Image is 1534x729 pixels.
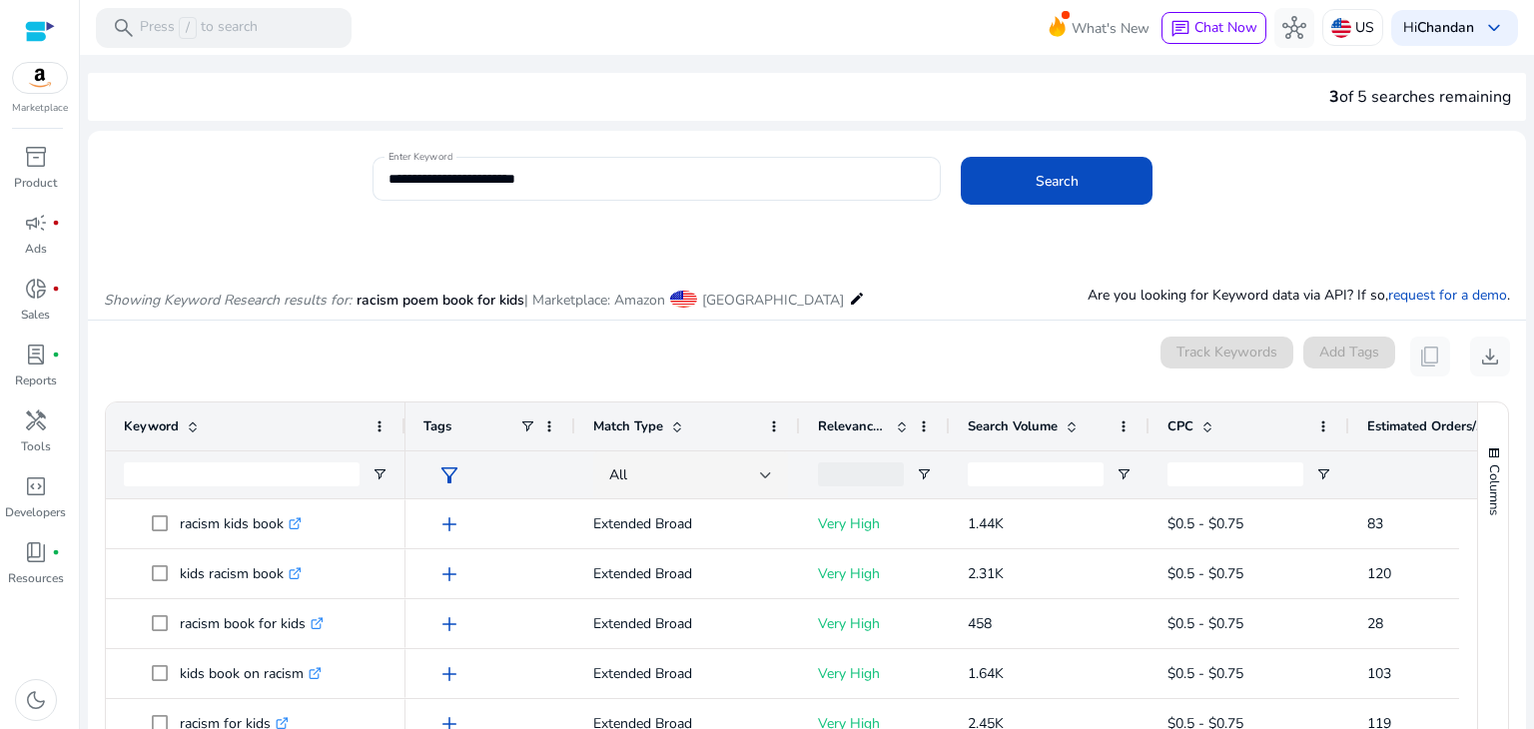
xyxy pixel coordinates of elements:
[372,466,387,482] button: Open Filter Menu
[1367,564,1391,583] span: 120
[24,474,48,498] span: code_blocks
[1355,10,1374,45] p: US
[968,417,1058,435] span: Search Volume
[140,17,258,39] p: Press to search
[24,211,48,235] span: campaign
[104,291,352,310] i: Showing Keyword Research results for:
[423,417,451,435] span: Tags
[1167,664,1243,683] span: $0.5 - $0.75
[24,277,48,301] span: donut_small
[1167,417,1193,435] span: CPC
[1482,16,1506,40] span: keyboard_arrow_down
[961,157,1152,205] button: Search
[52,351,60,359] span: fiber_manual_record
[818,653,932,694] p: Very High
[968,462,1104,486] input: Search Volume Filter Input
[112,16,136,40] span: search
[8,569,64,587] p: Resources
[1072,11,1150,46] span: What's New
[25,240,47,258] p: Ads
[1194,18,1257,37] span: Chat Now
[1282,16,1306,40] span: hub
[968,514,1004,533] span: 1.44K
[437,662,461,686] span: add
[1116,466,1132,482] button: Open Filter Menu
[593,417,663,435] span: Match Type
[14,174,57,192] p: Product
[1485,464,1503,515] span: Columns
[179,17,197,39] span: /
[24,688,48,712] span: dark_mode
[437,463,461,487] span: filter_alt
[1315,466,1331,482] button: Open Filter Menu
[24,408,48,432] span: handyman
[609,465,627,484] span: All
[5,503,66,521] p: Developers
[1329,85,1511,109] div: of 5 searches remaining
[124,462,360,486] input: Keyword Filter Input
[1403,21,1474,35] p: Hi
[1167,462,1303,486] input: CPC Filter Input
[916,466,932,482] button: Open Filter Menu
[24,540,48,564] span: book_4
[1367,614,1383,633] span: 28
[52,285,60,293] span: fiber_manual_record
[593,503,782,544] p: Extended Broad
[524,291,665,310] span: | Marketplace: Amazon
[1167,564,1243,583] span: $0.5 - $0.75
[849,287,865,311] mat-icon: edit
[180,503,302,544] p: racism kids book
[24,343,48,366] span: lab_profile
[437,512,461,536] span: add
[24,145,48,169] span: inventory_2
[124,417,179,435] span: Keyword
[13,63,67,93] img: amazon.svg
[1470,337,1510,376] button: download
[357,291,524,310] span: racism poem book for kids
[968,564,1004,583] span: 2.31K
[52,548,60,556] span: fiber_manual_record
[1088,285,1510,306] p: Are you looking for Keyword data via API? If so, .
[1331,18,1351,38] img: us.svg
[1417,18,1474,37] b: Chandan
[12,101,68,116] p: Marketplace
[1036,171,1079,192] span: Search
[180,653,322,694] p: kids book on racism
[1161,12,1266,44] button: chatChat Now
[593,553,782,594] p: Extended Broad
[21,437,51,455] p: Tools
[15,371,57,389] p: Reports
[818,417,888,435] span: Relevance Score
[818,553,932,594] p: Very High
[1388,286,1507,305] a: request for a demo
[52,219,60,227] span: fiber_manual_record
[1167,614,1243,633] span: $0.5 - $0.75
[968,664,1004,683] span: 1.64K
[1478,345,1502,368] span: download
[180,603,324,644] p: racism book for kids
[180,553,302,594] p: kids racism book
[1367,514,1383,533] span: 83
[437,562,461,586] span: add
[1367,664,1391,683] span: 103
[437,612,461,636] span: add
[702,291,844,310] span: [GEOGRAPHIC_DATA]
[1167,514,1243,533] span: $0.5 - $0.75
[1329,86,1339,108] span: 3
[388,150,452,164] mat-label: Enter Keyword
[818,503,932,544] p: Very High
[593,653,782,694] p: Extended Broad
[1170,19,1190,39] span: chat
[818,603,932,644] p: Very High
[593,603,782,644] p: Extended Broad
[968,614,992,633] span: 458
[21,306,50,324] p: Sales
[1274,8,1314,48] button: hub
[1367,417,1487,435] span: Estimated Orders/Month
